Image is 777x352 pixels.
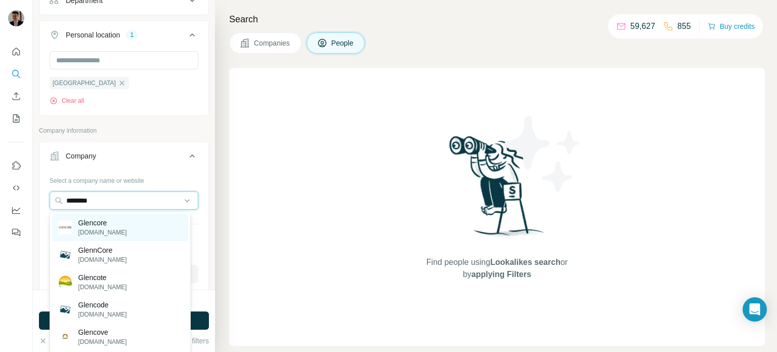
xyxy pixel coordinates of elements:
[8,223,24,242] button: Feedback
[8,201,24,219] button: Dashboard
[39,311,209,330] button: Run search
[66,30,120,40] div: Personal location
[8,43,24,61] button: Quick start
[126,30,138,40] div: 1
[445,133,550,246] img: Surfe Illustration - Woman searching with binoculars
[8,10,24,26] img: Avatar
[8,87,24,105] button: Enrich CSV
[58,275,72,289] img: Glencote
[39,23,208,51] button: Personal location1
[8,65,24,83] button: Search
[78,255,127,264] p: [DOMAIN_NAME]
[78,283,127,292] p: [DOMAIN_NAME]
[58,220,72,234] img: Glencore
[78,245,127,255] p: GlennCore
[471,270,531,279] span: applying Filters
[78,300,127,310] p: Glencode
[78,228,127,237] p: [DOMAIN_NAME]
[708,19,755,33] button: Buy credits
[58,248,72,262] img: GlennCore
[50,172,198,185] div: Select a company name or website
[39,336,68,346] button: Clear
[53,79,116,88] span: [GEOGRAPHIC_DATA]
[39,144,208,172] button: Company
[8,109,24,128] button: My lists
[58,330,72,344] img: Glencove
[743,297,767,322] div: Open Intercom Messenger
[416,256,578,281] span: Find people using or by
[8,157,24,175] button: Use Surfe on LinkedIn
[331,38,355,48] span: People
[78,218,127,228] p: Glencore
[39,126,209,135] p: Company information
[78,272,127,283] p: Glencote
[497,108,588,200] img: Surfe Illustration - Stars
[254,38,291,48] span: Companies
[58,302,72,317] img: Glencode
[229,12,765,26] h4: Search
[78,310,127,319] p: [DOMAIN_NAME]
[677,20,691,32] p: 855
[50,96,84,105] button: Clear all
[8,179,24,197] button: Use Surfe API
[630,20,655,32] p: 59,627
[78,337,127,346] p: [DOMAIN_NAME]
[490,258,560,266] span: Lookalikes search
[78,327,127,337] p: Glencove
[66,151,96,161] div: Company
